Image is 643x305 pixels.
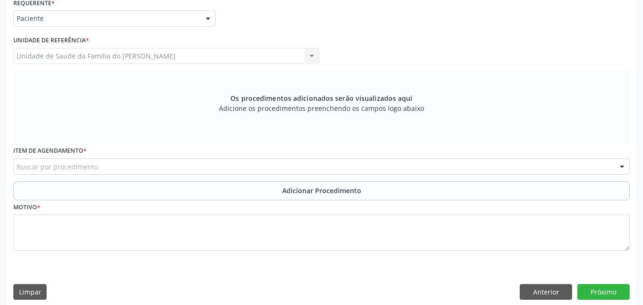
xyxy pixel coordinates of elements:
label: Item de agendamento [13,144,87,158]
button: Anterior [520,284,572,300]
button: Próximo [577,284,630,300]
label: Unidade de referência [13,33,89,48]
span: Paciente [17,14,196,23]
span: Os procedimentos adicionados serão visualizados aqui [230,93,412,103]
button: Adicionar Procedimento [13,181,630,200]
span: Adicionar Procedimento [282,186,361,196]
span: Buscar por procedimento [17,162,98,172]
label: Motivo [13,200,40,215]
span: Adicione os procedimentos preenchendo os campos logo abaixo [219,103,424,113]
